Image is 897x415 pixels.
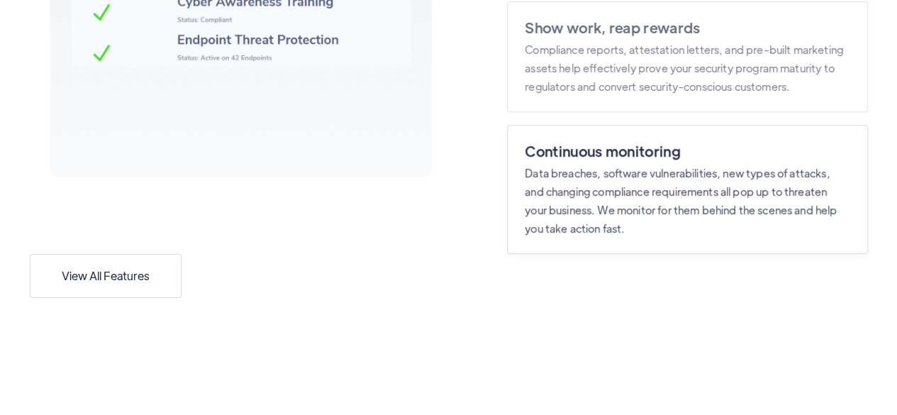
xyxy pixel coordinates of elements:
[30,254,182,298] a: View All Features
[661,262,897,415] iframe: Chat Widget
[525,18,846,38] h3: Show work, reap rewards
[525,40,846,96] p: Compliance reports, attestation letters, and pre-built marketing assets help effectively prove yo...
[525,141,846,161] h3: Continuous monitoring
[525,164,846,238] p: Data breaches, software vulnerabilities, new types of attacks, and changing compliance requiremen...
